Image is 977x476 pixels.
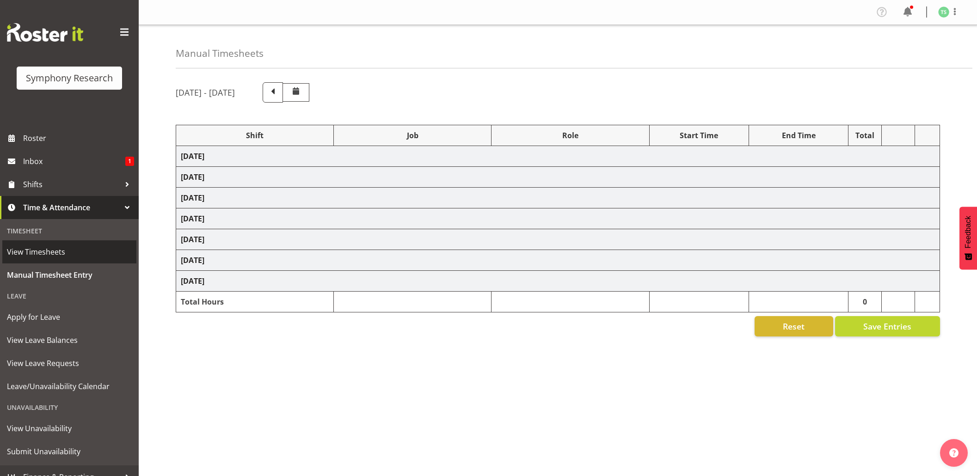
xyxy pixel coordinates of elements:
[176,271,940,292] td: [DATE]
[783,320,805,332] span: Reset
[176,48,264,59] h4: Manual Timesheets
[26,71,113,85] div: Symphony Research
[7,23,83,42] img: Rosterit website logo
[2,240,136,263] a: View Timesheets
[7,379,132,393] span: Leave/Unavailability Calendar
[176,292,334,312] td: Total Hours
[835,316,940,336] button: Save Entries
[853,130,877,141] div: Total
[949,448,959,458] img: help-xxl-2.png
[125,157,134,166] span: 1
[23,201,120,214] span: Time & Attendance
[964,216,972,248] span: Feedback
[7,421,132,435] span: View Unavailability
[496,130,644,141] div: Role
[654,130,744,141] div: Start Time
[2,329,136,352] a: View Leave Balances
[2,417,136,440] a: View Unavailability
[181,130,329,141] div: Shift
[176,87,235,98] h5: [DATE] - [DATE]
[938,6,949,18] img: tanya-stebbing1954.jpg
[176,250,940,271] td: [DATE]
[755,316,833,336] button: Reset
[863,320,911,332] span: Save Entries
[176,146,940,167] td: [DATE]
[7,333,132,347] span: View Leave Balances
[2,305,136,329] a: Apply for Leave
[2,221,136,240] div: Timesheet
[23,131,134,145] span: Roster
[2,440,136,463] a: Submit Unavailability
[23,177,120,191] span: Shifts
[2,287,136,305] div: Leave
[7,310,132,324] span: Apply for Leave
[7,268,132,282] span: Manual Timesheet Entry
[2,398,136,417] div: Unavailability
[176,188,940,208] td: [DATE]
[338,130,486,141] div: Job
[176,229,940,250] td: [DATE]
[754,130,843,141] div: End Time
[2,263,136,287] a: Manual Timesheet Entry
[176,208,940,229] td: [DATE]
[2,352,136,375] a: View Leave Requests
[959,207,977,269] button: Feedback - Show survey
[23,154,125,168] span: Inbox
[7,356,132,370] span: View Leave Requests
[848,292,882,312] td: 0
[176,167,940,188] td: [DATE]
[2,375,136,398] a: Leave/Unavailability Calendar
[7,445,132,458] span: Submit Unavailability
[7,245,132,259] span: View Timesheets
